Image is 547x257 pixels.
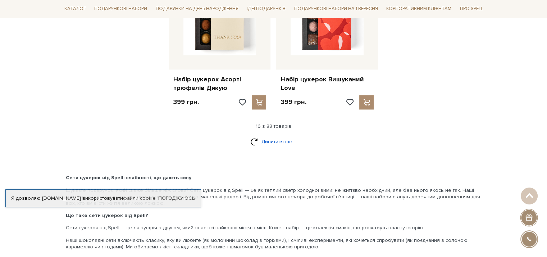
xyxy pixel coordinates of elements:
[153,4,241,15] a: Подарунки на День народження
[66,175,191,181] b: Сети цукерок від Spell: слабкості, що дають силу
[250,135,297,148] a: Дивитися ще
[6,195,201,202] div: Я дозволяю [DOMAIN_NAME] використовувати
[66,225,482,231] p: Сети цукерок від Spell — це як зустріч з другом, який знає всі найкращі місця в місті. Кожен набі...
[91,4,150,15] a: Подарункові набори
[66,187,482,207] p: Шукаєте подарунок, який скаже більше ніж слова? Сети цукерок від Spell — це як теплий светр холод...
[59,123,489,130] div: 16 з 88 товарів
[291,3,381,15] a: Подарункові набори на 1 Вересня
[383,3,454,15] a: Корпоративним клієнтам
[158,195,195,202] a: Погоджуюсь
[281,98,306,106] p: 399 грн.
[244,4,288,15] a: Ідеї подарунків
[173,98,199,106] p: 399 грн.
[173,75,266,92] a: Набір цукерок Асорті трюфелів Дякую
[66,237,482,250] p: Наші шоколадні сети включають класику, яку ви любите (як молочний шоколад з горіхами), і сміливі ...
[281,75,374,92] a: Набір цукерок Вишуканий Love
[66,212,148,218] b: Що таке сети цукерок від Spell?
[61,4,89,15] a: Каталог
[457,4,486,15] a: Про Spell
[123,195,156,201] a: файли cookie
